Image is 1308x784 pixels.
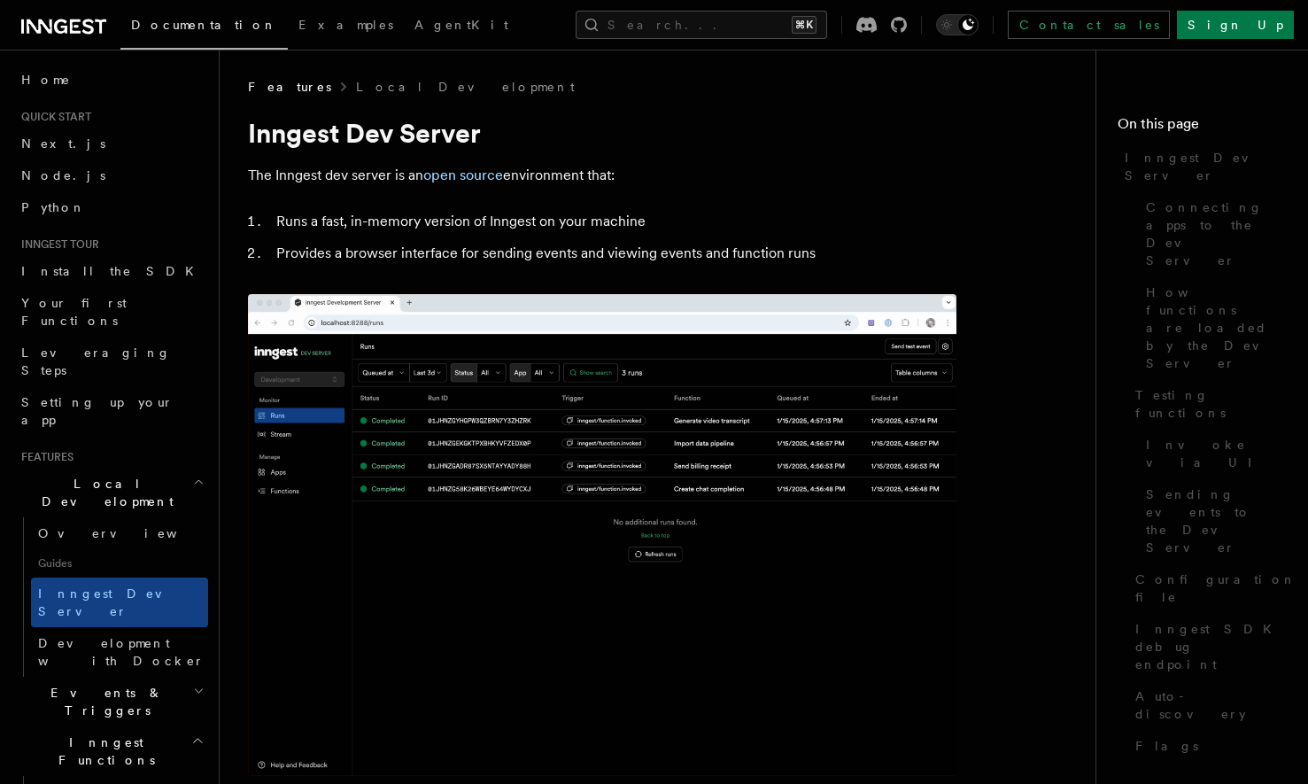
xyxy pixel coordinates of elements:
[21,395,174,427] span: Setting up your app
[21,264,205,278] span: Install the SDK
[14,337,208,386] a: Leveraging Steps
[248,117,956,149] h1: Inngest Dev Server
[38,586,190,618] span: Inngest Dev Server
[31,549,208,578] span: Guides
[14,110,91,124] span: Quick start
[14,237,99,252] span: Inngest tour
[248,78,331,96] span: Features
[1135,620,1287,673] span: Inngest SDK debug endpoint
[576,11,827,39] button: Search...⌘K
[14,255,208,287] a: Install the SDK
[14,159,208,191] a: Node.js
[1139,429,1287,478] a: Invoke via UI
[14,726,208,776] button: Inngest Functions
[1135,571,1296,606] span: Configuration file
[1139,191,1287,276] a: Connecting apps to the Dev Server
[1177,11,1294,39] a: Sign Up
[414,18,508,32] span: AgentKit
[1128,379,1287,429] a: Testing functions
[1146,485,1287,556] span: Sending events to the Dev Server
[131,18,277,32] span: Documentation
[423,167,503,183] a: open source
[1135,737,1198,755] span: Flags
[271,241,956,266] li: Provides a browser interface for sending events and viewing events and function runs
[248,163,956,188] p: The Inngest dev server is an environment that:
[21,168,105,182] span: Node.js
[14,287,208,337] a: Your first Functions
[120,5,288,50] a: Documentation
[1118,142,1287,191] a: Inngest Dev Server
[31,517,208,549] a: Overview
[38,636,205,668] span: Development with Docker
[21,296,127,328] span: Your first Functions
[1128,563,1287,613] a: Configuration file
[1128,613,1287,680] a: Inngest SDK debug endpoint
[248,294,956,776] img: Dev Server Demo
[14,475,193,510] span: Local Development
[21,345,171,377] span: Leveraging Steps
[14,734,191,769] span: Inngest Functions
[356,78,575,96] a: Local Development
[14,468,208,517] button: Local Development
[1139,478,1287,563] a: Sending events to the Dev Server
[1128,730,1287,762] a: Flags
[21,71,71,89] span: Home
[288,5,404,48] a: Examples
[1135,386,1287,422] span: Testing functions
[1146,198,1287,269] span: Connecting apps to the Dev Server
[936,14,979,35] button: Toggle dark mode
[1008,11,1170,39] a: Contact sales
[404,5,519,48] a: AgentKit
[1139,276,1287,379] a: How functions are loaded by the Dev Server
[14,684,193,719] span: Events & Triggers
[14,64,208,96] a: Home
[14,517,208,677] div: Local Development
[14,386,208,436] a: Setting up your app
[271,209,956,234] li: Runs a fast, in-memory version of Inngest on your machine
[14,677,208,726] button: Events & Triggers
[1118,113,1287,142] h4: On this page
[792,16,817,34] kbd: ⌘K
[21,200,86,214] span: Python
[298,18,393,32] span: Examples
[14,450,74,464] span: Features
[1146,436,1287,471] span: Invoke via UI
[14,191,208,223] a: Python
[31,627,208,677] a: Development with Docker
[1135,687,1287,723] span: Auto-discovery
[14,128,208,159] a: Next.js
[1146,283,1287,372] span: How functions are loaded by the Dev Server
[31,578,208,627] a: Inngest Dev Server
[1125,149,1287,184] span: Inngest Dev Server
[38,526,221,540] span: Overview
[21,136,105,151] span: Next.js
[1128,680,1287,730] a: Auto-discovery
